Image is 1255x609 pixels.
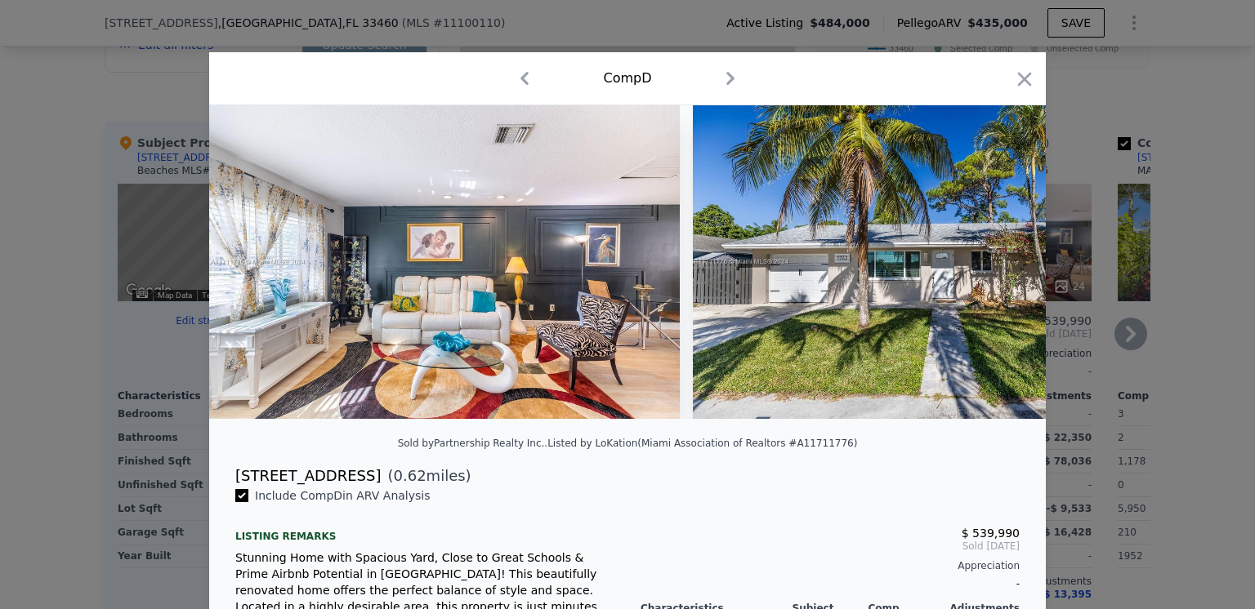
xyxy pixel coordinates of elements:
[248,489,437,502] span: Include Comp D in ARV Analysis
[235,517,614,543] div: Listing remarks
[693,105,1163,419] img: Property Img
[962,527,1020,540] span: $ 539,990
[603,69,651,88] div: Comp D
[547,438,857,449] div: Listed by LoKation (Miami Association of Realtors #A11711776)
[641,540,1020,553] span: Sold [DATE]
[398,438,548,449] div: Sold by Partnership Realty Inc. .
[209,105,680,419] img: Property Img
[641,559,1020,572] div: Appreciation
[235,465,381,487] div: [STREET_ADDRESS]
[641,572,1020,595] div: -
[394,467,427,484] span: 0.62
[381,465,471,487] span: ( miles)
